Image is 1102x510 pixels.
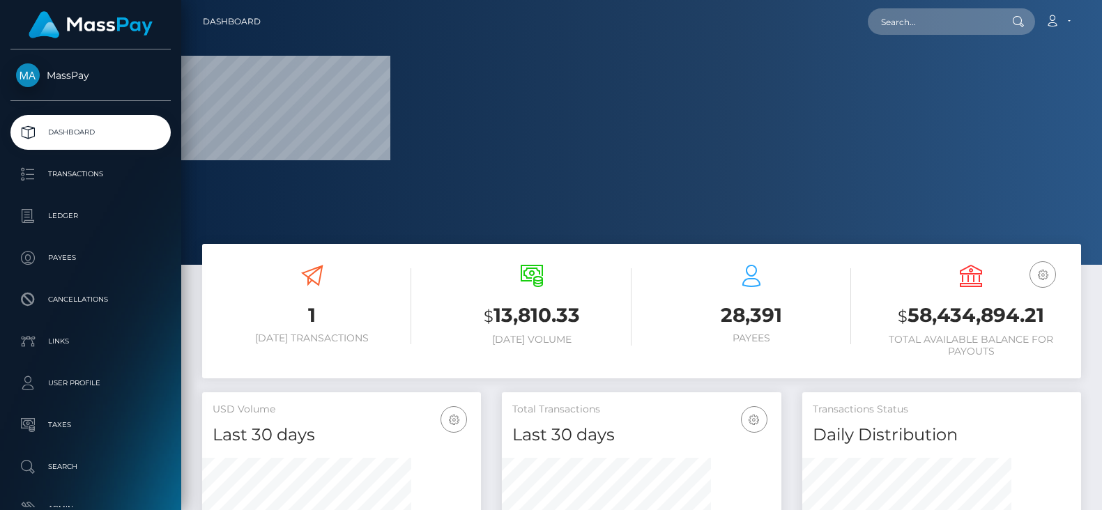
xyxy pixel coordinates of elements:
[512,423,770,447] h4: Last 30 days
[10,408,171,442] a: Taxes
[16,122,165,143] p: Dashboard
[10,366,171,401] a: User Profile
[16,289,165,310] p: Cancellations
[872,334,1071,357] h6: Total Available Balance for Payouts
[813,403,1071,417] h5: Transactions Status
[16,373,165,394] p: User Profile
[10,157,171,192] a: Transactions
[16,331,165,352] p: Links
[203,7,261,36] a: Dashboard
[16,63,40,87] img: MassPay
[432,334,631,346] h6: [DATE] Volume
[213,302,411,329] h3: 1
[10,449,171,484] a: Search
[10,115,171,150] a: Dashboard
[16,247,165,268] p: Payees
[10,324,171,359] a: Links
[16,415,165,435] p: Taxes
[16,456,165,477] p: Search
[213,332,411,344] h6: [DATE] Transactions
[10,282,171,317] a: Cancellations
[10,199,171,233] a: Ledger
[16,206,165,226] p: Ledger
[432,302,631,330] h3: 13,810.33
[10,69,171,82] span: MassPay
[213,403,470,417] h5: USD Volume
[484,307,493,326] small: $
[898,307,908,326] small: $
[868,8,999,35] input: Search...
[813,423,1071,447] h4: Daily Distribution
[29,11,153,38] img: MassPay Logo
[213,423,470,447] h4: Last 30 days
[512,403,770,417] h5: Total Transactions
[872,302,1071,330] h3: 58,434,894.21
[16,164,165,185] p: Transactions
[10,240,171,275] a: Payees
[652,302,851,329] h3: 28,391
[652,332,851,344] h6: Payees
